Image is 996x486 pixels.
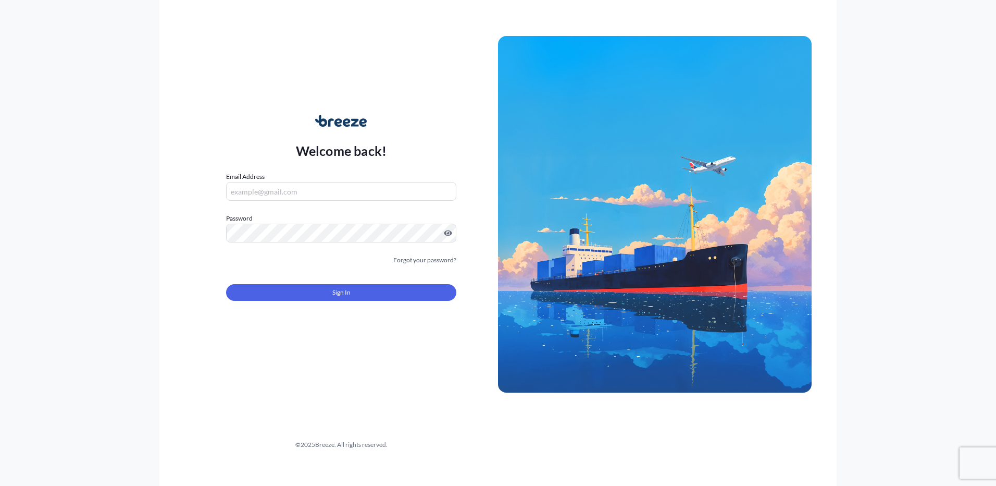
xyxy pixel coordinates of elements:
[184,440,498,450] div: © 2025 Breeze. All rights reserved.
[226,182,456,201] input: example@gmail.com
[498,36,812,393] img: Ship illustration
[393,255,456,265] a: Forgot your password?
[226,172,265,182] label: Email Address
[226,284,456,301] button: Sign In
[296,142,387,159] p: Welcome back!
[444,229,452,237] button: Show password
[332,287,351,298] span: Sign In
[226,213,456,224] label: Password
